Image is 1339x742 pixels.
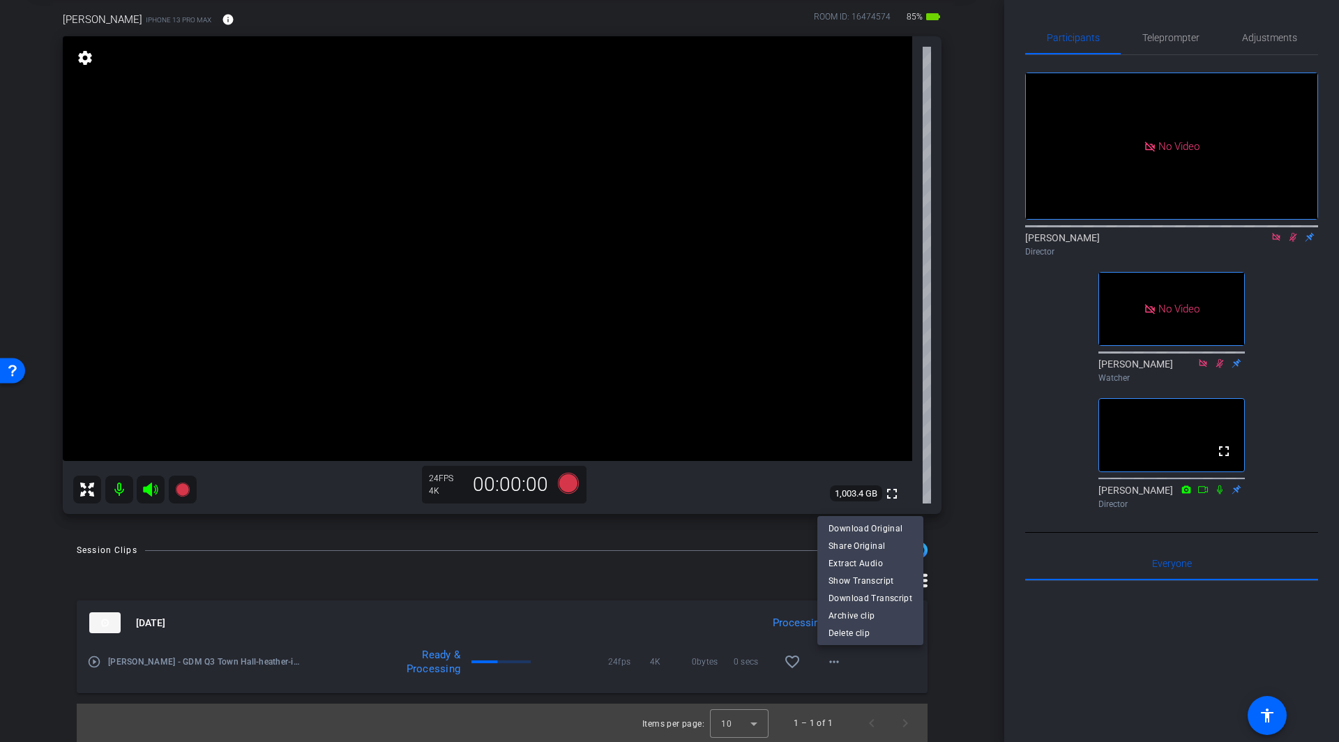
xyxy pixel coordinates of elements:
[829,520,912,536] span: Download Original
[829,589,912,606] span: Download Transcript
[829,624,912,641] span: Delete clip
[829,572,912,589] span: Show Transcript
[829,607,912,623] span: Archive clip
[829,537,912,554] span: Share Original
[829,554,912,571] span: Extract Audio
